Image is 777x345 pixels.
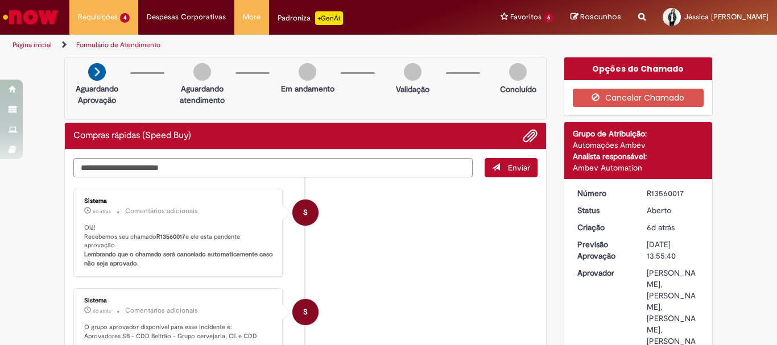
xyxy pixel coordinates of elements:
[571,12,621,23] a: Rascunhos
[509,63,527,81] img: img-circle-grey.png
[684,12,768,22] span: Jéssica [PERSON_NAME]
[120,13,130,23] span: 4
[485,158,538,177] button: Enviar
[125,206,198,216] small: Comentários adicionais
[93,208,111,215] span: 6d atrás
[580,11,621,22] span: Rascunhos
[315,11,343,25] p: +GenAi
[647,205,700,216] div: Aberto
[303,298,308,326] span: S
[84,250,275,268] b: Lembrando que o chamado será cancelado automaticamente caso não seja aprovado.
[569,188,639,199] dt: Número
[78,11,118,23] span: Requisições
[292,199,319,226] div: System
[13,40,52,49] a: Página inicial
[647,188,700,199] div: R13560017
[76,40,160,49] a: Formulário de Atendimento
[9,35,510,56] ul: Trilhas de página
[84,198,274,205] div: Sistema
[175,83,230,106] p: Aguardando atendimento
[84,323,274,340] p: O grupo aprovador disponível para esse incidente é: Aprovadores SB - CDD Beltrão - Grupo cervejar...
[544,13,553,23] span: 6
[73,158,473,177] textarea: Digite sua mensagem aqui...
[303,199,308,226] span: S
[523,128,538,143] button: Adicionar anexos
[569,205,639,216] dt: Status
[1,6,60,28] img: ServiceNow
[281,83,334,94] p: Em andamento
[573,151,704,162] div: Analista responsável:
[396,84,429,95] p: Validação
[500,84,536,95] p: Concluído
[647,222,675,232] span: 6d atrás
[404,63,421,81] img: img-circle-grey.png
[569,222,639,233] dt: Criação
[278,11,343,25] div: Padroniza
[93,208,111,215] time: 23/09/2025 15:55:51
[93,307,111,314] time: 23/09/2025 15:55:48
[569,239,639,261] dt: Previsão Aprovação
[573,89,704,107] button: Cancelar Chamado
[569,267,639,279] dt: Aprovador
[564,57,713,80] div: Opções do Chamado
[88,63,106,81] img: arrow-next.png
[147,11,226,23] span: Despesas Corporativas
[573,139,704,151] div: Automações Ambev
[73,131,191,141] h2: Compras rápidas (Speed Buy) Histórico de tíquete
[193,63,211,81] img: img-circle-grey.png
[84,223,274,268] p: Olá! Recebemos seu chamado e ele esta pendente aprovação.
[292,299,319,325] div: System
[69,83,125,106] p: Aguardando Aprovação
[573,128,704,139] div: Grupo de Atribuição:
[647,222,700,233] div: 23/09/2025 15:55:40
[510,11,542,23] span: Favoritos
[299,63,316,81] img: img-circle-grey.png
[573,162,704,173] div: Ambev Automation
[243,11,261,23] span: More
[647,222,675,232] time: 23/09/2025 15:55:40
[647,239,700,261] div: [DATE] 13:55:40
[125,306,198,315] small: Comentários adicionais
[84,297,274,304] div: Sistema
[508,163,530,173] span: Enviar
[93,307,111,314] span: 6d atrás
[156,232,185,241] b: R13560017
